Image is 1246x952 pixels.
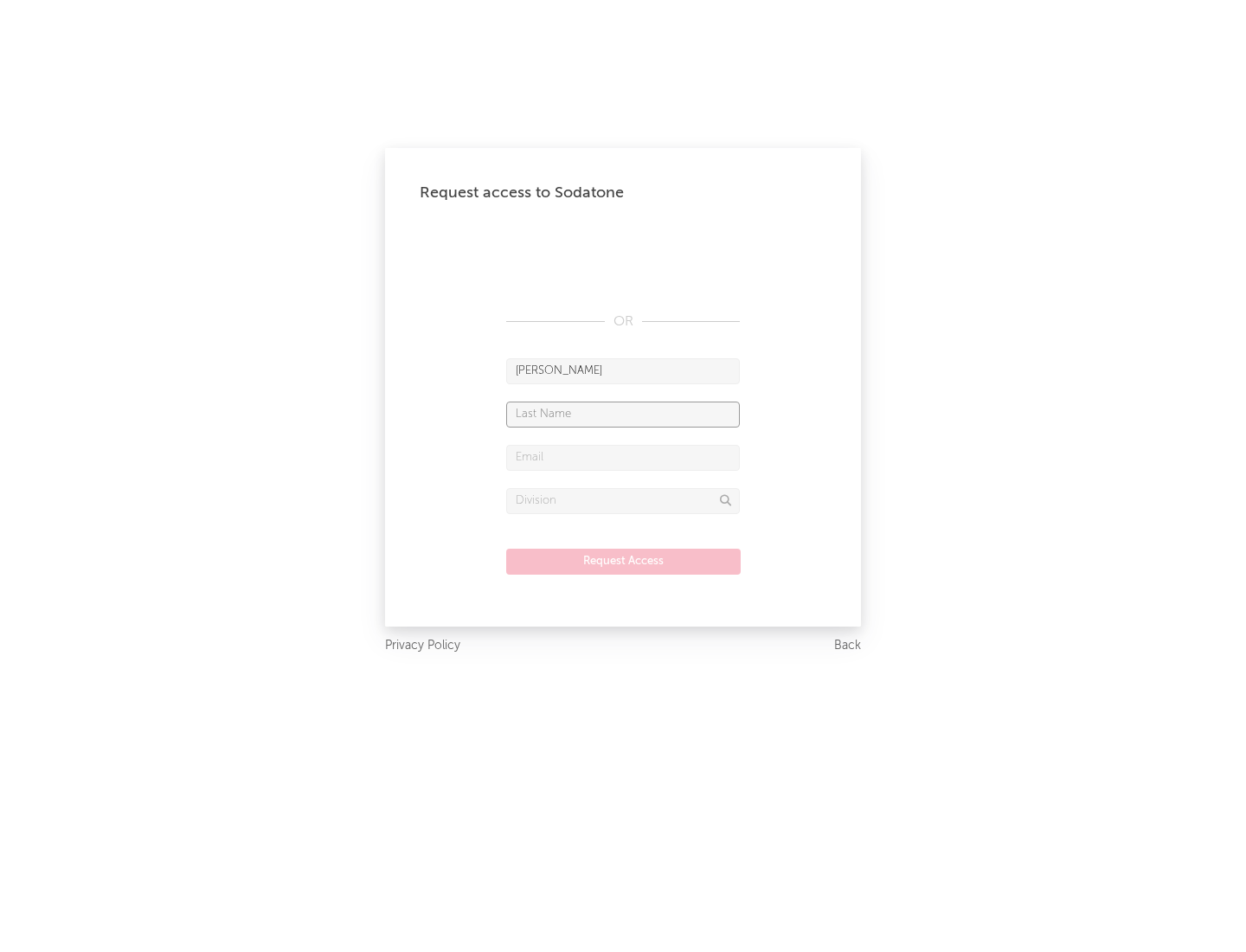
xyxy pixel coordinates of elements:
div: Request access to Sodatone [420,183,826,203]
a: Privacy Policy [385,635,460,657]
input: Last Name [506,402,740,428]
button: Request Access [506,549,741,575]
input: First Name [506,358,740,384]
input: Division [506,488,740,514]
input: Email [506,445,740,471]
a: Back [834,635,861,657]
div: OR [506,312,740,332]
